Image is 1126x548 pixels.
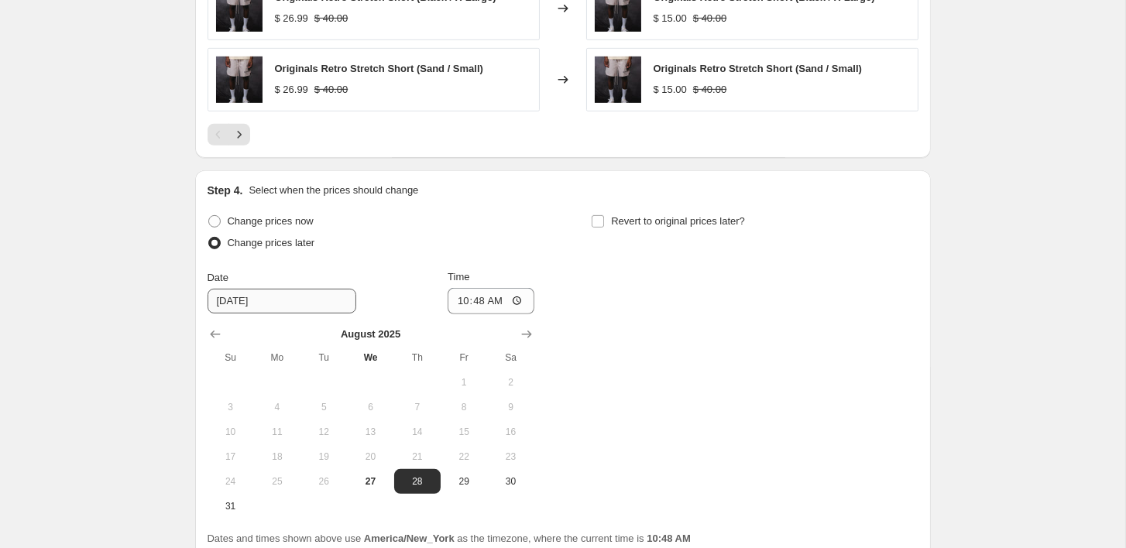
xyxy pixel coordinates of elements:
span: 8 [447,401,481,413]
strike: $ 40.00 [314,82,348,98]
span: Mo [260,351,294,364]
span: 20 [353,450,387,463]
span: 19 [307,450,341,463]
button: Monday August 11 2025 [254,420,300,444]
button: Saturday August 2 2025 [487,370,534,395]
button: Sunday August 10 2025 [208,420,254,444]
b: 10:48 AM [647,533,691,544]
button: Thursday August 28 2025 [394,469,441,494]
th: Saturday [487,345,534,370]
span: Time [448,271,469,283]
button: Show next month, September 2025 [516,324,537,345]
button: Friday August 8 2025 [441,395,487,420]
strike: $ 40.00 [693,82,726,98]
span: 30 [493,475,527,488]
button: Today Wednesday August 27 2025 [347,469,393,494]
span: Th [400,351,434,364]
th: Monday [254,345,300,370]
th: Tuesday [300,345,347,370]
span: 14 [400,426,434,438]
button: Friday August 22 2025 [441,444,487,469]
span: Tu [307,351,341,364]
button: Wednesday August 20 2025 [347,444,393,469]
span: 23 [493,450,527,463]
button: Sunday August 24 2025 [208,469,254,494]
input: 8/27/2025 [208,289,356,313]
div: $ 15.00 [654,82,687,98]
button: Show previous month, July 2025 [204,324,226,345]
span: 25 [260,475,294,488]
span: 16 [493,426,527,438]
span: 22 [447,450,481,463]
button: Sunday August 3 2025 [208,395,254,420]
th: Thursday [394,345,441,370]
p: Select when the prices should change [249,183,418,198]
button: Tuesday August 26 2025 [300,469,347,494]
span: Originals Retro Stretch Short (Sand / Small) [654,63,862,74]
span: 7 [400,401,434,413]
span: We [353,351,387,364]
span: 12 [307,426,341,438]
h2: Step 4. [208,183,243,198]
button: Sunday August 31 2025 [208,494,254,519]
span: Change prices now [228,215,314,227]
span: Change prices later [228,237,315,248]
span: 27 [353,475,387,488]
span: 29 [447,475,481,488]
span: 28 [400,475,434,488]
button: Saturday August 9 2025 [487,395,534,420]
span: Originals Retro Stretch Short (Sand / Small) [275,63,483,74]
button: Thursday August 21 2025 [394,444,441,469]
span: 17 [214,450,248,463]
b: America/New_York [364,533,455,544]
span: 11 [260,426,294,438]
div: $ 26.99 [275,11,308,26]
span: Sa [493,351,527,364]
button: Tuesday August 19 2025 [300,444,347,469]
strike: $ 40.00 [693,11,726,26]
button: Saturday August 30 2025 [487,469,534,494]
button: Thursday August 14 2025 [394,420,441,444]
button: Friday August 15 2025 [441,420,487,444]
nav: Pagination [208,124,250,146]
span: 9 [493,401,527,413]
th: Sunday [208,345,254,370]
input: 12:00 [448,288,534,314]
button: Monday August 18 2025 [254,444,300,469]
span: Su [214,351,248,364]
span: 21 [400,450,434,463]
button: Wednesday August 13 2025 [347,420,393,444]
div: $ 26.99 [275,82,308,98]
span: 1 [447,376,481,389]
span: 26 [307,475,341,488]
img: BSMH497S_SND-1_80x.jpg [595,57,641,103]
th: Wednesday [347,345,393,370]
span: 5 [307,401,341,413]
button: Next [228,124,250,146]
img: BSMH497S_SND-1_80x.jpg [216,57,263,103]
span: 24 [214,475,248,488]
span: Date [208,272,228,283]
span: 3 [214,401,248,413]
button: Wednesday August 6 2025 [347,395,393,420]
button: Monday August 4 2025 [254,395,300,420]
span: Fr [447,351,481,364]
button: Tuesday August 12 2025 [300,420,347,444]
span: 15 [447,426,481,438]
button: Sunday August 17 2025 [208,444,254,469]
span: 18 [260,450,294,463]
button: Friday August 29 2025 [441,469,487,494]
strike: $ 40.00 [314,11,348,26]
span: 6 [353,401,387,413]
span: 4 [260,401,294,413]
button: Thursday August 7 2025 [394,395,441,420]
span: 2 [493,376,527,389]
div: $ 15.00 [654,11,687,26]
button: Saturday August 16 2025 [487,420,534,444]
button: Monday August 25 2025 [254,469,300,494]
button: Tuesday August 5 2025 [300,395,347,420]
span: 31 [214,500,248,512]
span: Dates and times shown above use as the timezone, where the current time is [208,533,691,544]
button: Saturday August 23 2025 [487,444,534,469]
th: Friday [441,345,487,370]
